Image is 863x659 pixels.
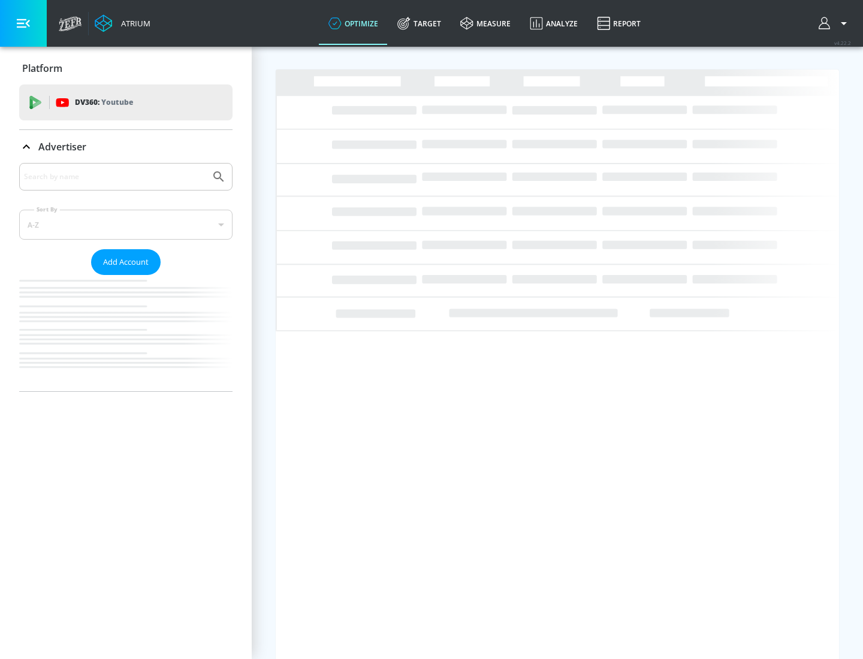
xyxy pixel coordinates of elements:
[19,210,233,240] div: A-Z
[451,2,520,45] a: measure
[520,2,587,45] a: Analyze
[19,163,233,391] div: Advertiser
[75,96,133,109] p: DV360:
[388,2,451,45] a: Target
[101,96,133,108] p: Youtube
[19,275,233,391] nav: list of Advertiser
[19,130,233,164] div: Advertiser
[834,40,851,46] span: v 4.22.2
[34,205,60,213] label: Sort By
[38,140,86,153] p: Advertiser
[19,52,233,85] div: Platform
[91,249,161,275] button: Add Account
[19,84,233,120] div: DV360: Youtube
[319,2,388,45] a: optimize
[103,255,149,269] span: Add Account
[24,169,206,185] input: Search by name
[116,18,150,29] div: Atrium
[587,2,650,45] a: Report
[22,62,62,75] p: Platform
[95,14,150,32] a: Atrium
